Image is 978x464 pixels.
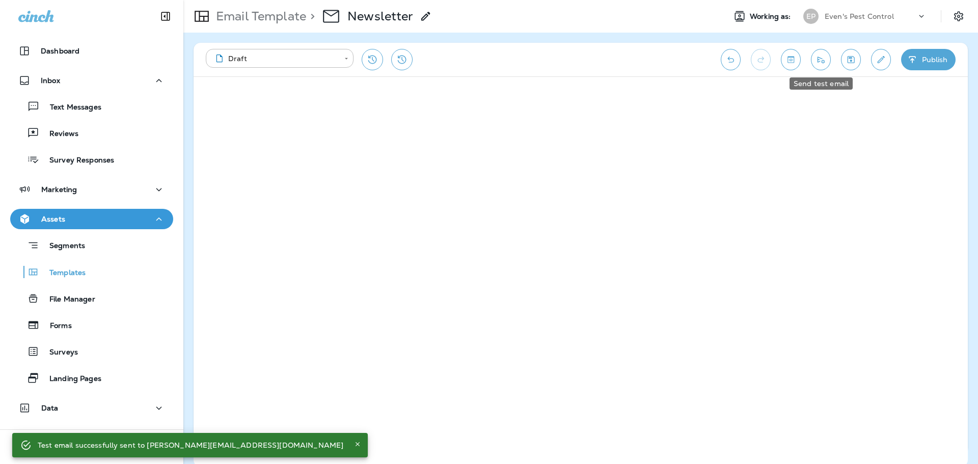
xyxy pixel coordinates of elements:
div: Draft [213,53,337,64]
button: Settings [949,7,968,25]
button: Reviews [10,122,173,144]
button: Assets [10,209,173,229]
p: > [306,9,315,24]
button: Close [351,438,364,450]
button: Marketing [10,179,173,200]
p: Inbox [41,76,60,85]
p: Marketing [41,185,77,194]
button: Publish [901,49,956,70]
p: Newsletter [347,9,413,24]
p: File Manager [39,295,95,305]
p: Data [41,404,59,412]
p: Templates [39,268,86,278]
p: Assets [41,215,65,223]
button: Inbox [10,70,173,91]
button: Restore from previous version [362,49,383,70]
p: Segments [39,241,85,252]
button: Templates [10,261,173,283]
p: Surveys [39,348,78,358]
button: Dashboard [10,41,173,61]
p: Text Messages [40,103,101,113]
button: Survey Responses [10,149,173,170]
p: Dashboard [41,47,79,55]
div: EP [803,9,819,24]
button: Surveys [10,341,173,362]
button: Segments [10,234,173,256]
button: Edit details [871,49,891,70]
button: Forms [10,314,173,336]
button: Undo [721,49,741,70]
p: Forms [40,321,72,331]
button: File Manager [10,288,173,309]
p: Email Template [212,9,306,24]
button: Data [10,398,173,418]
div: Test email successfully sent to [PERSON_NAME][EMAIL_ADDRESS][DOMAIN_NAME] [38,436,343,454]
button: Text Messages [10,96,173,117]
button: Send test email [811,49,831,70]
button: View Changelog [391,49,413,70]
button: Save [841,49,861,70]
button: Landing Pages [10,367,173,389]
p: Survey Responses [39,156,114,166]
button: Toggle preview [781,49,801,70]
div: Send test email [790,77,853,90]
span: Working as: [750,12,793,21]
button: Collapse Sidebar [151,6,180,26]
button: 19What's New [10,438,173,458]
p: Even's Pest Control [825,12,894,20]
p: Reviews [39,129,78,139]
p: Landing Pages [39,374,101,384]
